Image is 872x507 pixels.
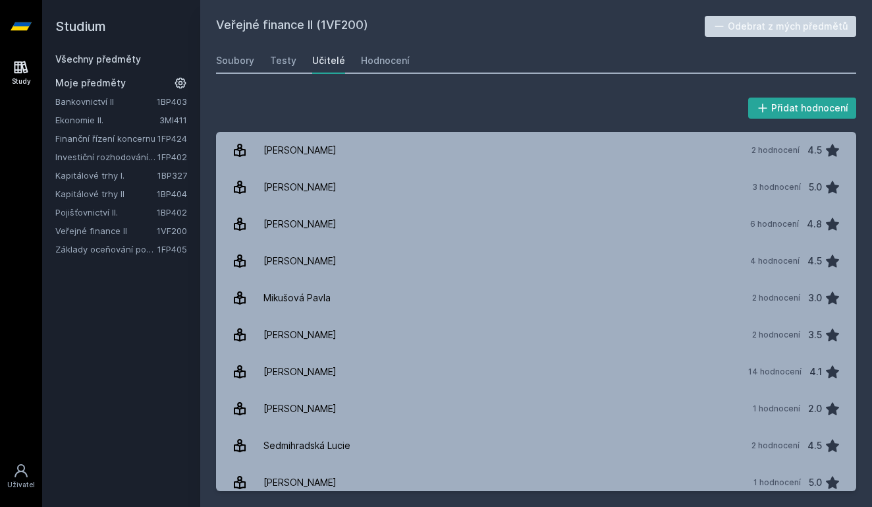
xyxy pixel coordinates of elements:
[216,16,705,37] h2: Veřejné finance II (1VF200)
[705,16,857,37] button: Odebrat z mých předmětů
[809,359,822,385] div: 4.1
[55,113,159,127] a: Ekonomie II.
[216,243,856,280] a: [PERSON_NAME] 4 hodnocení 4.5
[809,469,822,496] div: 5.0
[55,132,157,145] a: Finanční řízení koncernu
[263,432,350,459] div: Sedmihradská Lucie
[159,115,187,125] a: 3MI411
[216,464,856,501] a: [PERSON_NAME] 1 hodnocení 5.0
[752,293,800,303] div: 2 hodnocení
[263,137,337,164] div: [PERSON_NAME]
[3,53,40,93] a: Study
[263,211,337,237] div: [PERSON_NAME]
[361,47,410,74] a: Hodnocení
[55,206,157,219] a: Pojišťovnictví II.
[55,224,157,237] a: Veřejné finance II
[751,440,800,451] div: 2 hodnocení
[216,316,856,353] a: [PERSON_NAME] 2 hodnocení 3.5
[753,477,801,488] div: 1 hodnocení
[312,47,345,74] a: Učitelé
[157,189,187,199] a: 1BP404
[157,244,187,254] a: 1FP405
[312,54,345,67] div: Učitelé
[808,396,822,422] div: 2.0
[7,480,35,490] div: Uživatel
[55,76,126,90] span: Moje předměty
[216,390,856,427] a: [PERSON_NAME] 1 hodnocení 2.0
[263,359,337,385] div: [PERSON_NAME]
[55,169,157,182] a: Kapitálové trhy I.
[216,280,856,316] a: Mikušová Pavla 2 hodnocení 3.0
[751,145,800,156] div: 2 hodnocení
[216,169,856,206] a: [PERSON_NAME] 3 hodnocení 5.0
[263,469,337,496] div: [PERSON_NAME]
[748,367,802,377] div: 14 hodnocení
[12,76,31,86] div: Study
[55,53,141,65] a: Všechny předměty
[750,219,799,229] div: 6 hodnocení
[263,285,331,311] div: Mikušová Pavla
[808,322,822,348] div: 3.5
[157,207,187,218] a: 1BP402
[3,456,40,496] a: Uživatel
[752,330,800,340] div: 2 hodnocení
[216,353,856,390] a: [PERSON_NAME] 14 hodnocení 4.1
[270,47,296,74] a: Testy
[216,427,856,464] a: Sedmihradská Lucie 2 hodnocení 4.5
[809,174,822,200] div: 5.0
[263,248,337,274] div: [PERSON_NAME]
[55,150,157,164] a: Investiční rozhodování a dlouhodobé financování
[263,396,337,422] div: [PERSON_NAME]
[157,96,187,107] a: 1BP403
[55,243,157,256] a: Základy oceňování podniku
[55,95,157,108] a: Bankovnictví II
[807,248,822,274] div: 4.5
[752,182,801,193] div: 3 hodnocení
[55,187,157,200] a: Kapitálové trhy II
[216,47,254,74] a: Soubory
[750,256,800,266] div: 4 hodnocení
[263,174,337,200] div: [PERSON_NAME]
[157,133,187,144] a: 1FP424
[753,403,800,414] div: 1 hodnocení
[807,432,822,459] div: 4.5
[270,54,296,67] div: Testy
[807,137,822,164] div: 4.5
[157,170,187,181] a: 1BP327
[263,322,337,348] div: [PERSON_NAME]
[216,132,856,169] a: [PERSON_NAME] 2 hodnocení 4.5
[748,98,857,119] button: Přidat hodnocení
[807,211,822,237] div: 4.8
[157,152,187,162] a: 1FP402
[808,285,822,311] div: 3.0
[157,225,187,236] a: 1VF200
[216,54,254,67] div: Soubory
[216,206,856,243] a: [PERSON_NAME] 6 hodnocení 4.8
[361,54,410,67] div: Hodnocení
